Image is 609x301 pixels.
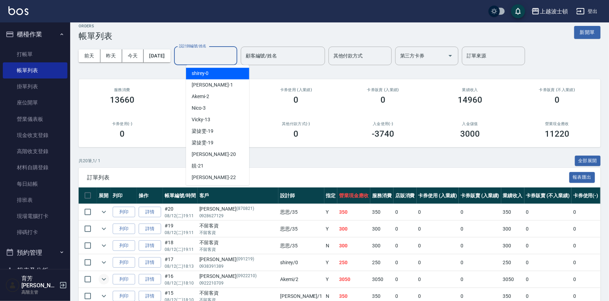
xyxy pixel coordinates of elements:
td: 0 [393,238,417,254]
td: 0 [459,271,501,288]
div: 不留客資 [199,289,277,297]
button: 上越波士頓 [529,4,571,19]
a: 座位開單 [3,95,67,111]
th: 卡券使用(-) [571,187,600,204]
p: 0938391389 [199,263,277,269]
td: #16 [163,271,198,288]
button: 列印 [113,274,135,285]
th: 服務消費 [370,187,393,204]
span: [PERSON_NAME] -22 [192,174,236,181]
button: 預約管理 [3,244,67,262]
button: 昨天 [100,49,122,62]
th: 帳單編號/時間 [163,187,198,204]
button: expand row [99,274,109,285]
td: 0 [524,221,571,237]
td: 350 [370,204,393,220]
label: 設計師編號/姓名 [179,43,206,49]
h3: 0 [120,129,125,139]
td: 思思 /35 [278,238,324,254]
a: 現場電腦打卡 [3,208,67,224]
button: 報表匯出 [569,172,595,183]
td: 0 [417,271,459,288]
td: 0 [571,221,600,237]
td: 300 [370,238,393,254]
td: Akemi /2 [278,271,324,288]
td: 250 [370,254,393,271]
td: N [324,238,338,254]
h3: -3740 [372,129,395,139]
button: [DATE] [144,49,170,62]
td: 0 [393,254,417,271]
td: 0 [459,221,501,237]
button: save [511,4,525,18]
td: 0 [459,204,501,220]
div: 不留客資 [199,222,277,230]
button: expand row [99,240,109,251]
div: 不留客資 [199,239,277,246]
th: 展開 [97,187,111,204]
td: 300 [337,221,370,237]
h3: 0 [294,129,299,139]
h2: 店販消費 [174,88,244,92]
p: 共 20 筆, 1 / 1 [79,158,100,164]
h2: 第三方卡券(-) [174,122,244,126]
h3: 13660 [110,95,134,105]
p: (091219) [237,256,254,263]
span: Vicky -13 [192,116,210,123]
button: 全部展開 [575,156,601,166]
td: 0 [393,271,417,288]
th: 卡券使用 (入業績) [417,187,459,204]
a: 打帳單 [3,46,67,62]
span: Akemi -2 [192,93,209,100]
td: 0 [524,238,571,254]
h2: 卡券販賣 (不入業績) [522,88,592,92]
button: 新開單 [574,26,601,39]
td: 思思 /35 [278,221,324,237]
th: 店販消費 [393,187,417,204]
a: 詳情 [139,224,161,234]
p: 08/12 (二) 19:11 [165,230,196,236]
th: 列印 [111,187,137,204]
th: 卡券販賣 (不入業績) [524,187,571,204]
button: 列印 [113,240,135,251]
td: 250 [337,254,370,271]
td: 思思 /35 [278,204,324,220]
p: 高階主管 [21,289,57,295]
h3: 帳單列表 [79,31,112,41]
td: 0 [524,254,571,271]
h2: 業績收入 [435,88,505,92]
td: 350 [501,204,524,220]
img: Logo [8,6,28,15]
td: #18 [163,238,198,254]
span: 訂單列表 [87,174,569,181]
h3: 3000 [460,129,480,139]
td: Y [324,271,338,288]
h3: 服務消費 [87,88,157,92]
a: 掃碼打卡 [3,224,67,240]
td: 300 [501,221,524,237]
a: 高階收支登錄 [3,143,67,159]
td: 0 [571,204,600,220]
h2: ORDERS [79,24,112,28]
td: 3050 [337,271,370,288]
td: 0 [393,204,417,220]
td: 300 [501,238,524,254]
button: 前天 [79,49,100,62]
span: 梁㨗雯 -19 [192,128,213,135]
h2: 入金使用(-) [348,122,418,126]
h2: 卡券販賣 (入業績) [348,88,418,92]
span: Nico -3 [192,104,206,112]
td: 0 [459,238,501,254]
h2: 卡券使用 (入業績) [261,88,331,92]
a: 詳情 [139,207,161,218]
button: 登出 [574,5,601,18]
a: 詳情 [139,274,161,285]
td: 250 [501,254,524,271]
span: [PERSON_NAME] -1 [192,81,233,89]
td: 0 [524,204,571,220]
a: 現金收支登錄 [3,127,67,143]
a: 新開單 [574,29,601,35]
h3: 14960 [458,95,482,105]
p: 不留客資 [199,230,277,236]
td: shirey /0 [278,254,324,271]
